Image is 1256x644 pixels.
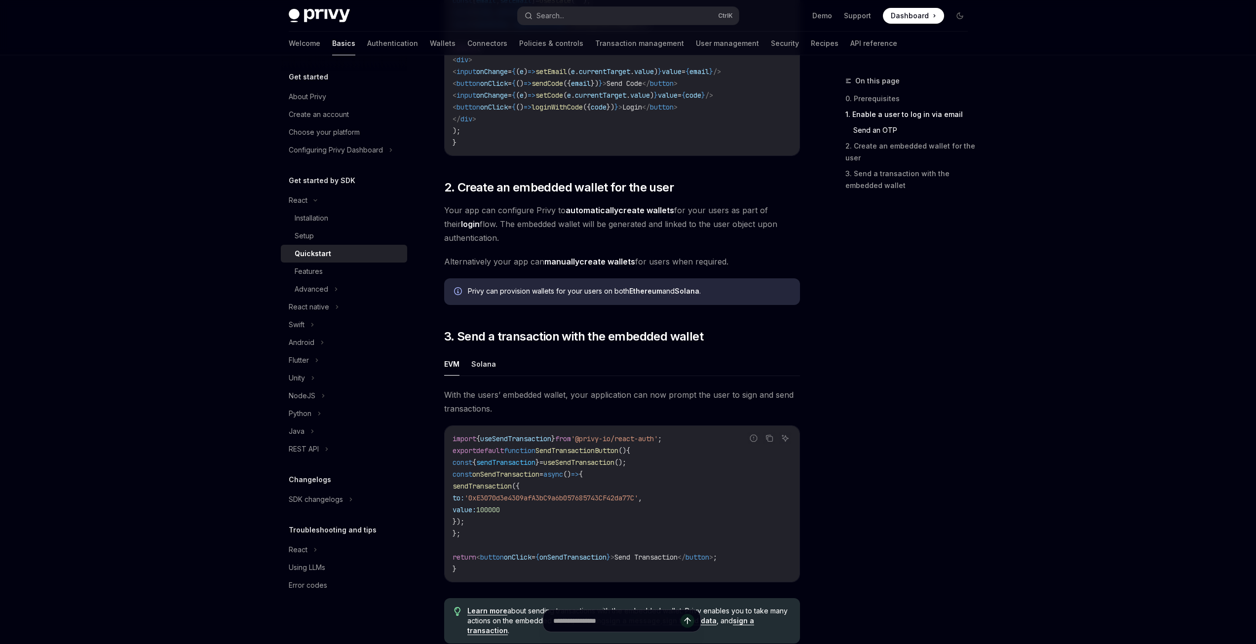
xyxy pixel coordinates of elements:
[453,434,476,443] span: import
[472,458,476,467] span: {
[480,434,551,443] span: useSendTransaction
[453,529,460,538] span: };
[535,458,539,467] span: }
[457,103,480,112] span: button
[685,553,709,562] span: button
[289,175,355,187] h5: Get started by SDK
[453,67,457,76] span: <
[685,67,689,76] span: {
[571,434,658,443] span: '@privy-io/react-auth'
[289,372,305,384] div: Unity
[626,91,630,100] span: .
[453,505,476,514] span: value:
[689,67,709,76] span: email
[614,458,626,467] span: ();
[504,446,535,455] span: function
[516,67,520,76] span: (
[516,91,520,100] span: (
[289,337,314,348] div: Android
[524,79,532,88] span: =>
[518,7,739,25] button: Search...CtrlK
[535,553,539,562] span: {
[367,32,418,55] a: Authentication
[563,470,571,479] span: ()
[295,265,323,277] div: Features
[812,11,832,21] a: Demo
[453,458,472,467] span: const
[472,114,476,123] span: >
[891,11,929,21] span: Dashboard
[476,434,480,443] span: {
[675,287,699,295] strong: Solana
[508,103,512,112] span: =
[535,446,618,455] span: SendTransactionButton
[430,32,456,55] a: Wallets
[599,79,603,88] span: }
[454,607,461,616] svg: Tip
[845,166,976,193] a: 3. Send a transaction with the embedded wallet
[571,91,575,100] span: .
[457,91,476,100] span: input
[464,493,638,502] span: '0xE3070d3e4309afA3bC9a6b057685743CF42da77C'
[289,71,328,83] h5: Get started
[674,103,678,112] span: >
[453,103,457,112] span: <
[678,553,685,562] span: </
[453,517,464,526] span: });
[566,205,674,216] a: automaticallycreate wallets
[658,91,678,100] span: value
[289,9,350,23] img: dark logo
[855,75,900,87] span: On this page
[476,446,504,455] span: default
[467,606,790,636] span: about sending transactions with the embedded wallet. Privy enables you to take many actions on th...
[289,109,349,120] div: Create an account
[444,329,703,344] span: 3. Send a transaction with the embedded wallet
[603,79,607,88] span: >
[295,283,328,295] div: Advanced
[453,482,512,491] span: sendTransaction
[566,205,618,215] strong: automatically
[747,432,760,445] button: Report incorrect code
[658,67,662,76] span: }
[476,67,508,76] span: onChange
[571,67,575,76] span: e
[281,263,407,280] a: Features
[532,553,535,562] span: =
[332,32,355,55] a: Basics
[444,180,674,195] span: 2. Create an embedded wallet for the user
[289,319,304,331] div: Swift
[701,91,705,100] span: }
[520,91,524,100] span: e
[289,144,383,156] div: Configuring Privy Dashboard
[630,67,634,76] span: .
[453,565,457,573] span: }
[535,91,563,100] span: setCode
[845,138,976,166] a: 2. Create an embedded wallet for the user
[629,287,662,295] strong: Ethereum
[571,470,579,479] span: =>
[453,55,457,64] span: <
[512,103,516,112] span: {
[289,425,304,437] div: Java
[845,91,976,107] a: 0. Prerequisites
[476,91,508,100] span: onChange
[512,79,516,88] span: {
[614,553,678,562] span: Send Transaction
[468,55,472,64] span: >
[607,79,642,88] span: Send Code
[519,32,583,55] a: Policies & controls
[444,255,800,268] span: Alternatively your app can for users when required.
[705,91,713,100] span: />
[607,103,614,112] span: })
[658,434,662,443] span: ;
[626,446,630,455] span: {
[532,103,583,112] span: loginWithCode
[844,11,871,21] a: Support
[289,194,307,206] div: React
[528,67,535,76] span: =>
[453,91,457,100] span: <
[289,32,320,55] a: Welcome
[634,67,654,76] span: value
[713,553,717,562] span: ;
[444,352,459,376] button: EVM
